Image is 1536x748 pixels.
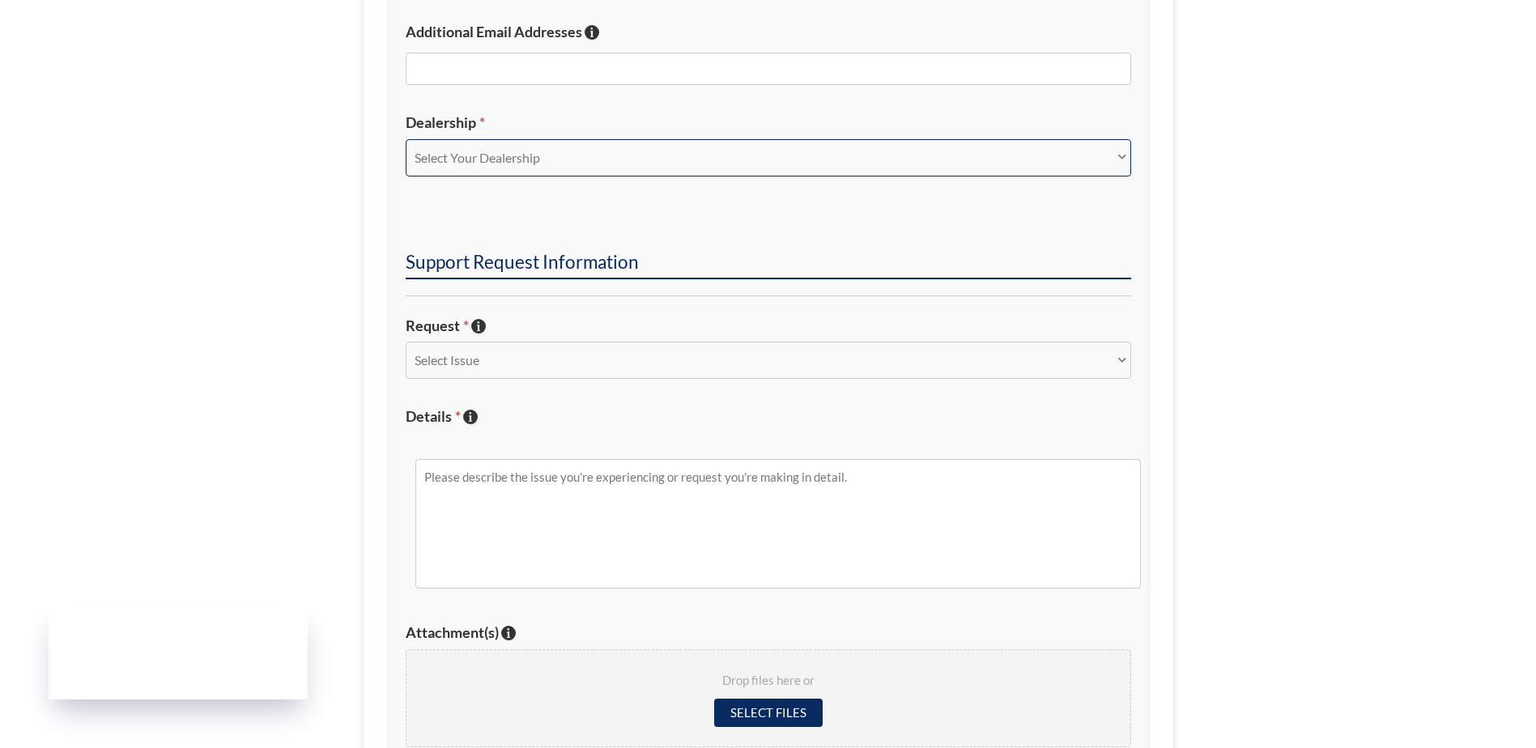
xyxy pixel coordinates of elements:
span: Drop files here or [426,669,1111,692]
span: Attachment(s) [406,623,499,641]
span: Additional Email Addresses [406,23,582,40]
h2: Support Request Information [406,250,1131,279]
label: Dealership [406,113,1131,132]
input: Select files [714,699,823,727]
iframe: Garber Digital Marketing Status [49,606,308,699]
span: Request [406,317,469,334]
span: Details [406,407,461,425]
